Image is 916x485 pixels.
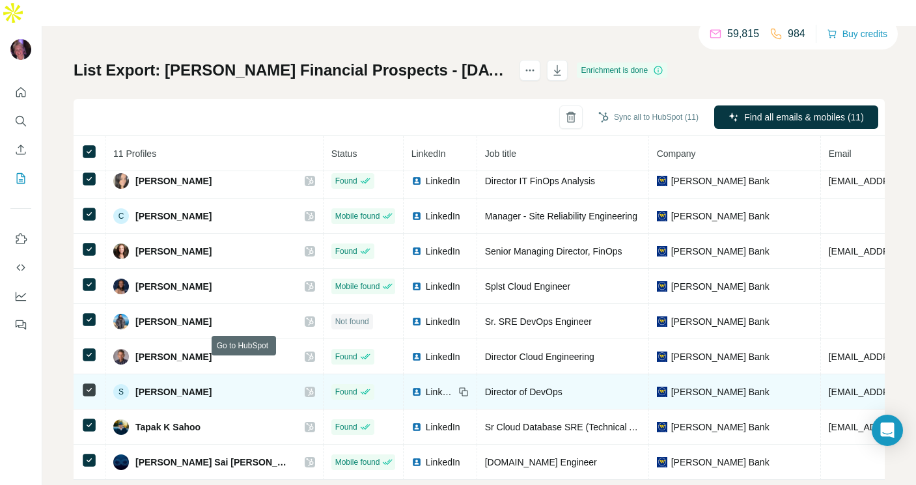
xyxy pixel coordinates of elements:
[671,350,770,363] span: [PERSON_NAME] Bank
[411,148,446,159] span: LinkedIn
[657,352,667,362] img: company-logo
[411,176,422,186] img: LinkedIn logo
[411,211,422,221] img: LinkedIn logo
[577,62,667,78] div: Enrichment is done
[671,280,770,293] span: [PERSON_NAME] Bank
[485,457,597,467] span: [DOMAIN_NAME] Engineer
[426,421,460,434] span: LinkedIn
[335,421,357,433] span: Found
[113,279,129,294] img: Avatar
[426,210,460,223] span: LinkedIn
[485,422,725,432] span: Sr Cloud Database SRE (Technical Architect Through TCS)
[671,385,770,398] span: [PERSON_NAME] Bank
[657,246,667,256] img: company-logo
[10,81,31,104] button: Quick start
[135,385,212,398] span: [PERSON_NAME]
[10,256,31,279] button: Use Surfe API
[426,280,460,293] span: LinkedIn
[426,245,460,258] span: LinkedIn
[485,316,592,327] span: Sr. SRE DevOps Engineer
[135,210,212,223] span: [PERSON_NAME]
[671,315,770,328] span: [PERSON_NAME] Bank
[411,457,422,467] img: LinkedIn logo
[113,419,129,435] img: Avatar
[657,422,667,432] img: company-logo
[671,174,770,187] span: [PERSON_NAME] Bank
[113,148,156,159] span: 11 Profiles
[135,174,212,187] span: [PERSON_NAME]
[335,245,357,257] span: Found
[411,387,422,397] img: LinkedIn logo
[113,314,129,329] img: Avatar
[335,316,369,327] span: Not found
[10,313,31,337] button: Feedback
[135,421,201,434] span: Tapak K Sahoo
[135,456,292,469] span: [PERSON_NAME] Sai [PERSON_NAME]
[335,386,357,398] span: Found
[10,227,31,251] button: Use Surfe on LinkedIn
[113,384,129,400] div: S
[657,176,667,186] img: company-logo
[485,352,594,362] span: Director Cloud Engineering
[411,316,422,327] img: LinkedIn logo
[426,385,454,398] span: LinkedIn
[657,387,667,397] img: company-logo
[113,173,129,189] img: Avatar
[335,210,380,222] span: Mobile found
[485,246,622,256] span: Senior Managing Director, FinOps
[113,349,129,365] img: Avatar
[10,167,31,190] button: My lists
[727,26,759,42] p: 59,815
[135,350,212,363] span: [PERSON_NAME]
[520,60,540,81] button: actions
[657,148,696,159] span: Company
[335,175,357,187] span: Found
[426,174,460,187] span: LinkedIn
[485,211,637,221] span: Manager - Site Reliability Engineering
[485,387,562,397] span: Director of DevOps
[10,109,31,133] button: Search
[671,456,770,469] span: [PERSON_NAME] Bank
[657,316,667,327] img: company-logo
[589,107,708,127] button: Sync all to HubSpot (11)
[10,138,31,161] button: Enrich CSV
[335,351,357,363] span: Found
[485,176,595,186] span: Director IT FinOps Analysis
[411,246,422,256] img: LinkedIn logo
[788,26,805,42] p: 984
[113,243,129,259] img: Avatar
[671,421,770,434] span: [PERSON_NAME] Bank
[335,281,380,292] span: Mobile found
[426,456,460,469] span: LinkedIn
[426,315,460,328] span: LinkedIn
[74,60,508,81] h1: List Export: [PERSON_NAME] Financial Prospects - [DATE] 20:54
[113,454,129,470] img: Avatar
[744,111,864,124] span: Find all emails & mobiles (11)
[671,210,770,223] span: [PERSON_NAME] Bank
[10,39,31,60] img: Avatar
[331,148,357,159] span: Status
[657,211,667,221] img: company-logo
[426,350,460,363] span: LinkedIn
[411,281,422,292] img: LinkedIn logo
[872,415,903,446] div: Open Intercom Messenger
[113,208,129,224] div: C
[657,457,667,467] img: company-logo
[485,148,516,159] span: Job title
[827,25,887,43] button: Buy credits
[411,352,422,362] img: LinkedIn logo
[671,245,770,258] span: [PERSON_NAME] Bank
[135,245,212,258] span: [PERSON_NAME]
[10,284,31,308] button: Dashboard
[411,422,422,432] img: LinkedIn logo
[135,315,212,328] span: [PERSON_NAME]
[485,281,571,292] span: Splst Cloud Engineer
[829,148,852,159] span: Email
[135,280,212,293] span: [PERSON_NAME]
[657,281,667,292] img: company-logo
[714,105,878,129] button: Find all emails & mobiles (11)
[335,456,380,468] span: Mobile found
